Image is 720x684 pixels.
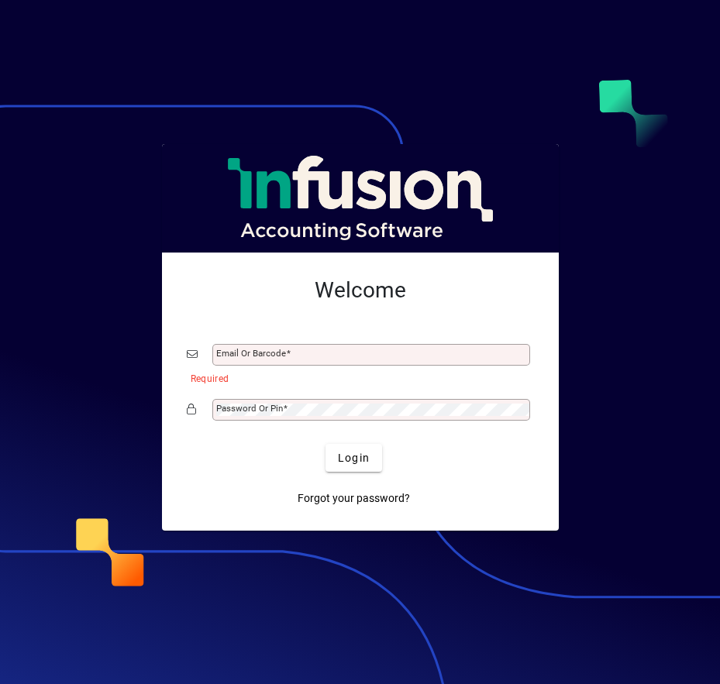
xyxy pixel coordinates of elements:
span: Forgot your password? [298,490,410,507]
mat-label: Password or Pin [216,403,283,414]
mat-error: Required [191,369,522,386]
a: Forgot your password? [291,484,416,512]
button: Login [326,444,382,472]
span: Login [338,450,370,466]
mat-label: Email or Barcode [216,348,286,359]
h2: Welcome [187,277,534,304]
